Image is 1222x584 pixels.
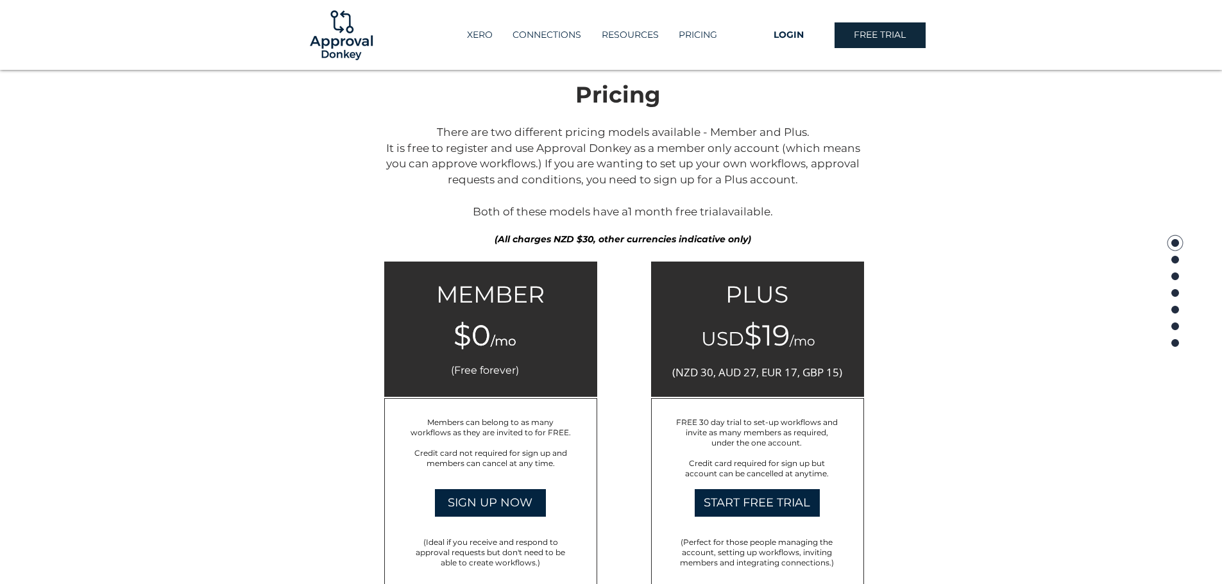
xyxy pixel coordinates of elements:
[595,24,665,46] p: RESOURCES
[743,22,835,48] a: LOGIN
[411,417,571,437] span: Members can belong to as many workflows as they are invited to for FREE.
[774,29,804,42] span: LOGIN
[701,327,744,351] span: USD
[685,458,829,478] span: Credit card required for sign up but account can be cancelled at anytime.
[575,81,661,108] span: Pricing
[704,495,810,511] span: START FREE TRIAL
[1166,235,1184,350] nav: Page
[393,406,573,422] h6: Includes:
[435,489,546,517] a: SIGN UP NOW
[491,333,516,349] span: /mo
[436,280,545,308] span: MEMBER
[502,24,591,46] a: CONNECTIONS
[506,24,588,46] p: CONNECTIONS
[672,24,724,46] p: PRICING
[451,364,519,376] span: (Free forever)
[835,22,926,48] a: FREE TRIAL
[680,537,834,567] span: (Perfect for those people managing the account, setting up workflows, inviting members and integr...
[854,29,906,42] span: FREE TRIAL
[454,317,491,353] span: $0
[307,1,376,70] img: Logo-01.png
[441,24,743,46] nav: Site
[676,417,838,447] span: FREE 30 day trial to set-up workflows and invite as many members as required, under the one account.
[591,24,668,46] div: RESOURCES
[668,24,727,46] a: PRICING
[726,280,788,308] span: PLUS
[790,333,815,349] span: /mo
[695,489,820,517] a: START FREE TRIAL
[672,365,842,380] span: (NZD 30, AUD 27, EUR 17, GBP 15)
[414,448,567,468] span: Credit card not required for sign up and members can cancel at any time.
[495,233,751,245] span: (All charges NZD $30, other currencies indicative only)​
[386,126,860,218] span: There are two different pricing models available - Member and Plus. It is free to register and us...
[448,495,532,511] span: SIGN UP NOW
[461,24,499,46] p: XERO
[744,317,790,353] span: $19
[457,24,502,46] a: XERO
[628,205,722,218] a: 1 month free trial
[416,537,565,567] span: (Ideal if you receive and respond to approval requests but don't need to be able to create workfl...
